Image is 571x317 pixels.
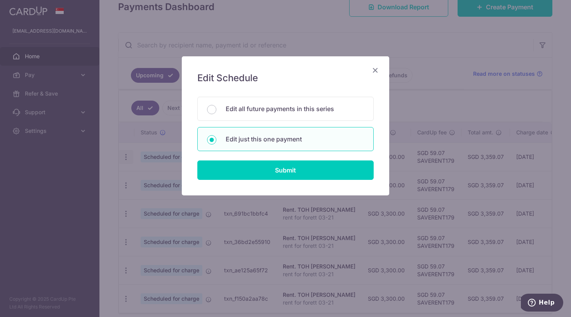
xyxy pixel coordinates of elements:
[226,104,364,113] p: Edit all future payments in this series
[226,134,364,144] p: Edit just this one payment
[521,294,563,313] iframe: Opens a widget where you can find more information
[371,66,380,75] button: Close
[197,160,374,180] input: Submit
[197,72,374,84] h5: Edit Schedule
